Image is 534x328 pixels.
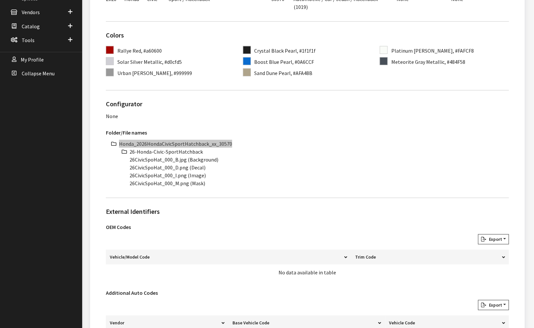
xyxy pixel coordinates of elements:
[255,59,294,65] span: Boost Blue Pearl,
[255,47,299,54] span: Crystal Black Pearl,
[391,47,454,54] span: Platinum [PERSON_NAME],
[295,59,314,65] span: #0A6CCF
[106,223,509,231] h3: OEM Codes
[117,47,142,54] span: Rallye Red,
[391,59,446,65] span: Meteorite Gray Metallic,
[255,70,292,76] span: Sand Dune Pearl,
[106,250,351,265] th: Vehicle/Model Code: activate to sort column descending
[22,70,55,77] span: Collapse Menu
[300,47,316,54] span: #1f1f1f
[478,300,509,310] button: Export
[478,234,509,244] button: Export
[106,289,509,297] h3: Additional Auto Codes
[117,70,173,76] span: Urban [PERSON_NAME],
[351,250,509,265] th: Trim Code: activate to sort column ascending
[106,99,509,109] h2: Configurator
[164,59,182,65] span: #d0cfd5
[106,112,509,120] div: None
[455,47,474,54] span: #FAFCF8
[143,47,162,54] span: #a60600
[174,70,192,76] span: #999999
[106,207,509,216] h2: External Identifiers
[22,37,35,43] span: Tools
[22,9,40,16] span: Vendors
[119,140,509,148] li: Honda_2026HondaCivicSportHatchback_xx_30570
[486,302,502,308] span: Export
[106,30,509,40] h2: Colors
[106,129,509,137] h3: Folder/File names
[130,171,509,179] li: 26CivicSpoHat_000_I.png (Image)
[293,70,313,76] span: #AFA48B
[22,23,40,30] span: Catalog
[447,59,465,65] span: #484F58
[130,164,509,171] li: 26CivicSpoHat_000_D.png (Decal)
[106,265,509,280] td: No data available in table
[130,179,509,187] li: 26CivicSpoHat_000_M.png (Mask)
[486,236,502,242] span: Export
[130,156,509,164] li: 26CivicSpoHat_000_B.jpg (Background)
[117,59,163,65] span: Solar Silver Metallic,
[21,56,44,63] span: My Profile
[130,148,509,156] li: 26-Honda-Civic-SportHatchback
